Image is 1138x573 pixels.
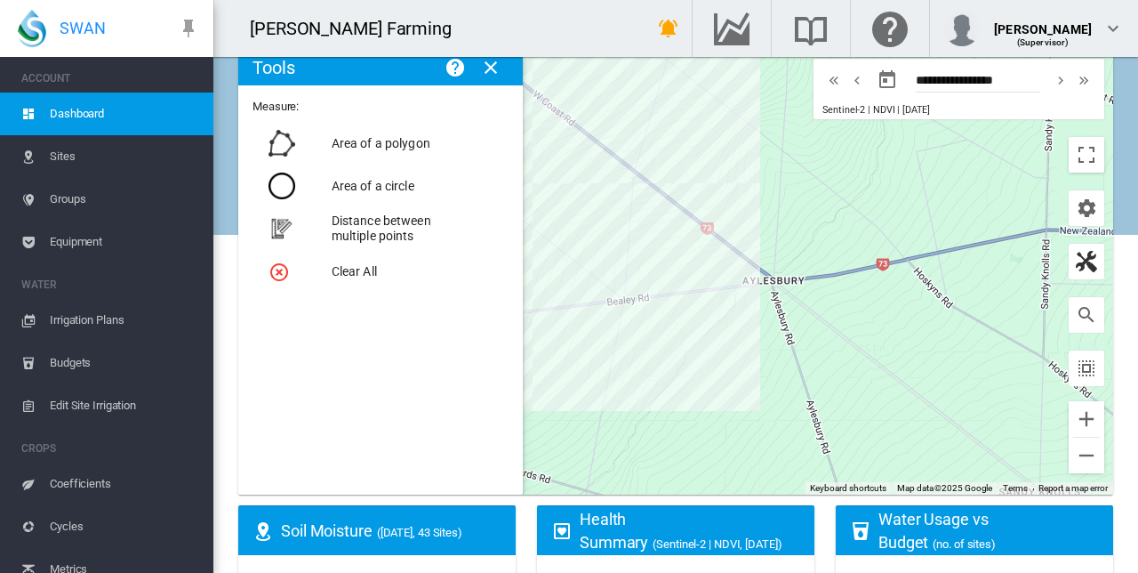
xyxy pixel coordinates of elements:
[897,483,992,493] span: Map data ©2025 Google
[824,69,844,91] md-icon: icon-chevron-double-left
[1102,18,1124,39] md-icon: icon-chevron-down
[50,221,199,263] span: Equipment
[1074,69,1094,91] md-icon: icon-chevron-double-right
[878,508,1099,553] div: Water Usage vs Budget
[845,69,869,91] button: icon-chevron-left
[50,463,199,505] span: Coefficients
[252,521,274,542] md-icon: icon-map-marker-radius
[1069,351,1104,386] button: icon-select-all
[870,62,905,98] button: md-calendar
[254,207,492,250] button: Distance between multiple points
[658,18,679,39] md-icon: icon-bell-ring
[789,18,832,39] md-icon: Search the knowledge base
[50,299,199,342] span: Irrigation Plans
[580,508,800,553] div: Health Summary
[850,521,871,542] md-icon: icon-cup-water
[551,521,573,542] md-icon: icon-heart-box-outline
[60,17,106,39] span: SWAN
[653,537,781,551] span: (Sentinel-2 | NDVI, [DATE])
[473,50,509,85] button: Close
[1038,483,1108,493] a: Report a map error
[710,18,753,39] md-icon: Go to the Data Hub
[651,11,686,46] button: icon-bell-ring
[869,18,911,39] md-icon: Click here for help
[847,69,867,91] md-icon: icon-chevron-left
[250,16,468,41] div: [PERSON_NAME] Farming
[1051,69,1070,91] md-icon: icon-chevron-right
[822,104,894,116] span: Sentinel-2 | NDVI
[822,69,845,91] button: icon-chevron-double-left
[281,520,501,542] div: Soil Moisture
[1069,401,1104,437] button: Zoom in
[1076,358,1097,379] md-icon: icon-select-all
[480,57,501,78] md-icon: icon-close
[178,18,199,39] md-icon: icon-pin
[1069,190,1104,226] button: icon-cog
[252,57,295,78] h2: Tools
[254,122,492,165] button: Area of a polygon
[1076,304,1097,326] md-icon: icon-magnify
[21,434,199,463] span: CROPS
[50,178,199,221] span: Groups
[1069,297,1104,333] button: icon-magnify
[50,384,199,427] span: Edit Site Irrigation
[21,64,199,93] span: ACCOUNT
[50,93,199,135] span: Dashboard
[944,11,980,46] img: profile.jpg
[50,342,199,384] span: Budgets
[254,165,492,207] button: Area of a circle
[1069,438,1104,473] button: Zoom out
[18,10,46,47] img: SWAN-Landscape-Logo-Colour-drop.png
[897,104,929,116] span: | [DATE]
[445,57,466,78] md-icon: icon-help-circle
[1049,69,1072,91] button: icon-chevron-right
[1072,69,1095,91] button: icon-chevron-double-right
[50,135,199,178] span: Sites
[1017,37,1070,47] span: (Supervisor)
[21,270,199,299] span: WATER
[1076,198,1097,219] md-icon: icon-cog
[933,537,996,551] span: (no. of sites)
[1069,137,1104,173] button: Toggle fullscreen view
[437,50,473,85] button: icon-help-circle
[994,13,1092,31] div: [PERSON_NAME]
[377,526,462,539] span: ([DATE], 43 Sites)
[254,250,492,293] button: Clear All
[252,100,496,302] div: Measure:
[50,505,199,548] span: Cycles
[810,482,886,495] button: Keyboard shortcuts
[1003,483,1028,493] a: Terms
